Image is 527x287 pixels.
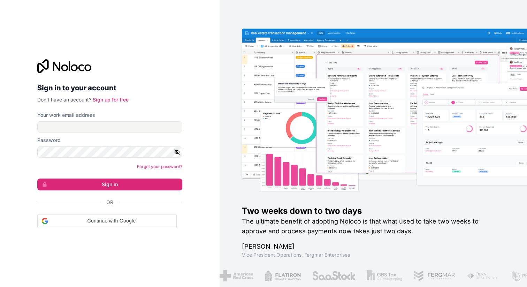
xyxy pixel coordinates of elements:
[242,205,505,217] h1: Two weeks down to two days
[467,270,499,281] img: /assets/fiera-fwj2N5v4.png
[93,97,129,103] a: Sign up for free
[413,270,456,281] img: /assets/fergmar-CudnrXN5.png
[242,217,505,236] h2: The ultimate benefit of adopting Noloco is that what used to take two weeks to approve and proces...
[37,137,61,144] label: Password
[37,82,182,94] h2: Sign in to your account
[242,242,505,251] h1: [PERSON_NAME]
[312,270,356,281] img: /assets/saastock-C6Zbiodz.png
[106,199,113,206] span: Or
[37,112,95,119] label: Your work email address
[37,179,182,190] button: Sign in
[37,97,91,103] span: Don't have an account?
[367,270,402,281] img: /assets/gbstax-C-GtDUiK.png
[265,270,301,281] img: /assets/flatiron-C8eUkumj.png
[37,121,182,133] input: Email address
[37,146,182,158] input: Password
[37,214,177,228] div: Continue with Google
[137,164,182,169] a: Forgot your password?
[242,251,505,258] h1: Vice President Operations , Fergmar Enterprises
[51,217,172,225] span: Continue with Google
[220,270,253,281] img: /assets/american-red-cross-BAupjrZR.png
